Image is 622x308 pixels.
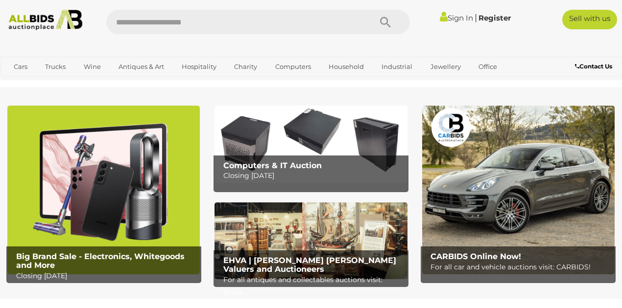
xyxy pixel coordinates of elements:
a: Cars [7,59,34,75]
p: For all car and vehicle auctions visit: CARBIDS! [431,261,611,273]
p: For all antiques and collectables auctions visit: EHVA [223,274,404,298]
a: Sign In [440,13,473,22]
a: Computers & IT Auction Computers & IT Auction Closing [DATE] [215,106,407,182]
img: CARBIDS Online Now! [422,106,615,274]
b: EHVA | [PERSON_NAME] [PERSON_NAME] Valuers and Auctioneers [223,256,396,274]
a: Charity [228,59,263,75]
a: Household [322,59,370,75]
a: Register [478,13,511,22]
a: Hospitality [175,59,223,75]
img: EHVA | Evans Hastings Valuers and Auctioneers [215,202,407,279]
a: Antiques & Art [112,59,170,75]
a: Sell with us [562,10,617,29]
a: Industrial [375,59,419,75]
a: Jewellery [424,59,467,75]
a: Wine [77,59,107,75]
b: Big Brand Sale - Electronics, Whitegoods and More [16,252,185,270]
p: Closing [DATE] [223,170,404,182]
img: Allbids.com.au [4,10,87,30]
a: Contact Us [575,61,615,72]
b: CARBIDS Online Now! [431,252,521,261]
b: Computers & IT Auction [223,161,322,170]
button: Search [361,10,410,34]
span: | [475,12,477,23]
img: Big Brand Sale - Electronics, Whitegoods and More [7,106,200,274]
a: [GEOGRAPHIC_DATA] [45,75,127,91]
a: CARBIDS Online Now! CARBIDS Online Now! For all car and vehicle auctions visit: CARBIDS! [422,106,615,274]
img: Computers & IT Auction [215,106,407,182]
a: Computers [269,59,317,75]
a: EHVA | Evans Hastings Valuers and Auctioneers EHVA | [PERSON_NAME] [PERSON_NAME] Valuers and Auct... [215,202,407,279]
p: Closing [DATE] [16,270,196,282]
a: Trucks [39,59,72,75]
b: Contact Us [575,63,612,70]
a: Office [472,59,503,75]
a: Sports [7,75,40,91]
a: Big Brand Sale - Electronics, Whitegoods and More Big Brand Sale - Electronics, Whitegoods and Mo... [7,106,200,274]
